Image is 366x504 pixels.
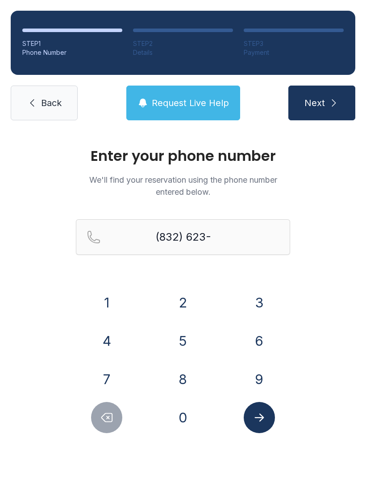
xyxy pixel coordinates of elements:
button: Submit lookup form [244,402,275,433]
div: Phone Number [22,48,122,57]
button: 4 [91,325,122,356]
button: 8 [167,364,199,395]
h1: Enter your phone number [76,149,290,163]
button: Delete number [91,402,122,433]
button: 0 [167,402,199,433]
div: Details [133,48,233,57]
div: STEP 1 [22,39,122,48]
button: 6 [244,325,275,356]
span: Next [304,97,325,109]
button: 9 [244,364,275,395]
div: Payment [244,48,344,57]
button: 3 [244,287,275,318]
div: STEP 3 [244,39,344,48]
button: 1 [91,287,122,318]
span: Request Live Help [152,97,229,109]
button: 7 [91,364,122,395]
p: We'll find your reservation using the phone number entered below. [76,174,290,198]
input: Reservation phone number [76,219,290,255]
button: 5 [167,325,199,356]
span: Back [41,97,62,109]
div: STEP 2 [133,39,233,48]
button: 2 [167,287,199,318]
